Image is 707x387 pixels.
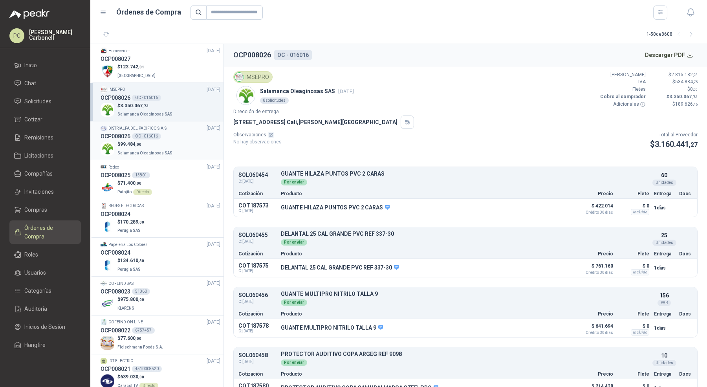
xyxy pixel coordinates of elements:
span: 639.030 [120,374,144,380]
p: Precio [574,251,613,256]
p: $ [117,373,158,381]
span: Usuarios [24,268,46,277]
a: Compañías [9,166,81,181]
span: [GEOGRAPHIC_DATA] [117,73,156,78]
a: Company LogoHomecenter[DATE] OCP008027Company Logo$123.742,01[GEOGRAPHIC_DATA] [101,47,220,79]
span: C: [DATE] [238,269,276,273]
p: $ 0 [618,201,649,211]
img: Company Logo [101,164,107,170]
p: Papeleria Los Colores [108,242,148,248]
img: Company Logo [101,203,107,209]
p: Redox [108,164,119,171]
h3: OCP008021 [101,365,130,373]
p: Cotización [238,372,276,376]
span: Salamanca Oleaginosas SAS [117,151,172,155]
div: Unidades [652,180,676,186]
span: Patojito [117,190,132,194]
img: Company Logo [101,125,107,132]
p: Adicionales [599,101,646,108]
p: REDES ELECTRICAS [108,203,144,209]
a: Inicios de Sesión [9,319,81,334]
img: Company Logo [101,281,107,287]
div: OC - 016016 [274,50,312,60]
img: Company Logo [237,86,255,105]
p: Total al Proveedor [650,131,698,139]
img: Company Logo [101,220,114,233]
a: Hangfire [9,337,81,352]
span: [DATE] [207,86,220,94]
span: Perugia SAS [117,228,141,233]
h3: OCP008026 [101,94,130,102]
p: $ 0 [618,261,649,271]
p: $ [117,335,165,342]
span: ,75 [693,80,698,84]
p: Flete [618,312,649,316]
div: Incluido [631,269,649,275]
div: PC [9,28,24,43]
span: 189.626 [675,101,698,107]
p: GUANTE MULTIPRO NITRILO TALLA 9 [281,291,649,297]
p: DELANTAL 25 CAL GRANDE PVC REF 337-30 [281,231,649,237]
p: $ [117,102,174,110]
a: Auditoria [9,301,81,316]
p: [PERSON_NAME] [599,71,646,79]
a: Inicio [9,58,81,73]
span: Hangfire [24,341,46,349]
span: C: [DATE] [238,209,276,213]
p: $ [650,93,698,101]
p: $ [117,141,174,148]
p: Cotización [238,251,276,256]
p: Entrega [654,312,674,316]
a: Roles [9,247,81,262]
a: Company LogoCOFEIND SAS[DATE] OCP00802351360Company Logo$975.800,00KLARENS [101,280,220,312]
a: Licitaciones [9,148,81,163]
p: $ [117,218,144,226]
span: ,46 [693,102,698,106]
p: [STREET_ADDRESS] Cali , [PERSON_NAME][GEOGRAPHIC_DATA] [233,118,397,127]
span: 77.600 [120,336,141,341]
span: 2.815.182 [671,72,698,77]
p: No hay observaciones [233,138,282,146]
span: 975.800 [120,297,144,302]
span: [DATE] [207,280,220,287]
p: SOL060455 [238,232,276,238]
span: Solicitudes [24,97,51,106]
p: Docs [679,191,692,196]
p: COFEIND SAS [108,281,134,287]
a: Company LogoCOFEIND ON LINE[DATE] OCP0080226757457Company Logo$77.600,00Fleischmann Foods S.A. [101,319,220,351]
p: IMSEPRO [108,86,125,93]
img: Company Logo [235,73,244,81]
img: Company Logo [101,64,114,78]
a: Invitaciones [9,184,81,199]
p: Salamanca Oleaginosas SAS [260,87,354,95]
p: DISTRIALFA DEL PACIFICO S.A.S. [108,125,168,132]
span: Remisiones [24,133,53,142]
div: Incluido [631,329,649,336]
p: Precio [574,312,613,316]
span: ,73 [692,95,698,99]
h3: OCP008026 [101,132,130,141]
span: ,73 [143,104,148,108]
p: Cotización [238,191,276,196]
div: Por enviar [281,239,307,246]
p: Flete [618,251,649,256]
a: Remisiones [9,130,81,145]
div: 1 - 50 de 8608 [647,28,698,41]
p: Producto [281,191,569,196]
div: IMSEPRO [233,71,273,83]
span: ,00 [136,181,141,185]
span: ,00 [138,220,144,224]
span: C: [DATE] [238,178,276,185]
p: Entrega [654,372,674,376]
span: [DATE] [207,358,220,365]
span: Salamanca Oleaginosas SAS [117,112,172,116]
div: Por enviar [281,359,307,366]
p: COT187573 [238,202,276,209]
div: Por enviar [281,179,307,185]
span: Compras [24,205,47,214]
p: $ 761.160 [574,261,613,275]
p: $ [650,78,698,86]
span: 3.160.441 [655,139,698,149]
p: GUANTE HILAZA PUNTOS PVC 2 CARAS [281,171,649,177]
span: Auditoria [24,304,47,313]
